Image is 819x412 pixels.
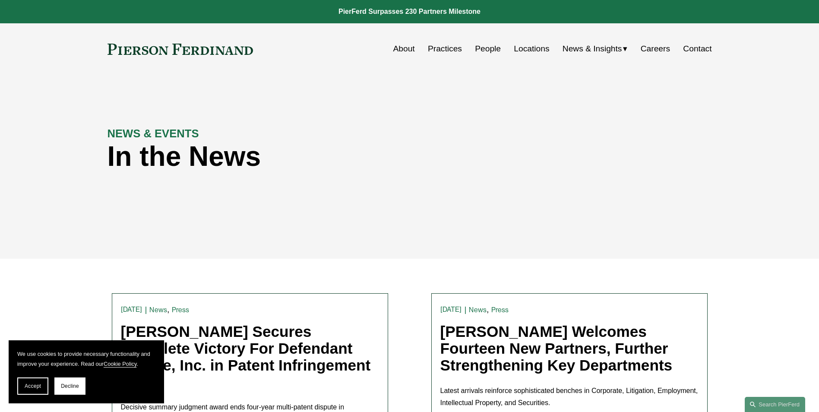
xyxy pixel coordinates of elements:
button: Decline [54,377,85,395]
strong: NEWS & EVENTS [108,127,199,139]
a: Cookie Policy [104,361,137,367]
a: Practices [428,41,462,57]
a: folder dropdown [563,41,628,57]
section: Cookie banner [9,340,164,403]
span: Decline [61,383,79,389]
span: News & Insights [563,41,622,57]
time: [DATE] [440,306,462,313]
span: , [487,305,489,314]
a: Search this site [745,397,805,412]
button: Accept [17,377,48,395]
span: , [167,305,169,314]
a: Press [172,306,190,314]
h1: In the News [108,141,561,172]
a: Contact [683,41,711,57]
a: People [475,41,501,57]
a: News [149,306,167,314]
a: News [469,306,487,314]
span: Accept [25,383,41,389]
time: [DATE] [121,306,142,313]
a: About [393,41,415,57]
a: Press [491,306,509,314]
a: Locations [514,41,549,57]
p: Latest arrivals reinforce sophisticated benches in Corporate, Litigation, Employment, Intellectua... [440,385,699,410]
a: [PERSON_NAME] Secures Complete Victory For Defendant Egnyte, Inc. in Patent Infringement Suit [121,323,371,390]
a: Careers [641,41,670,57]
p: We use cookies to provide necessary functionality and improve your experience. Read our . [17,349,155,369]
a: [PERSON_NAME] Welcomes Fourteen New Partners, Further Strengthening Key Departments [440,323,673,373]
